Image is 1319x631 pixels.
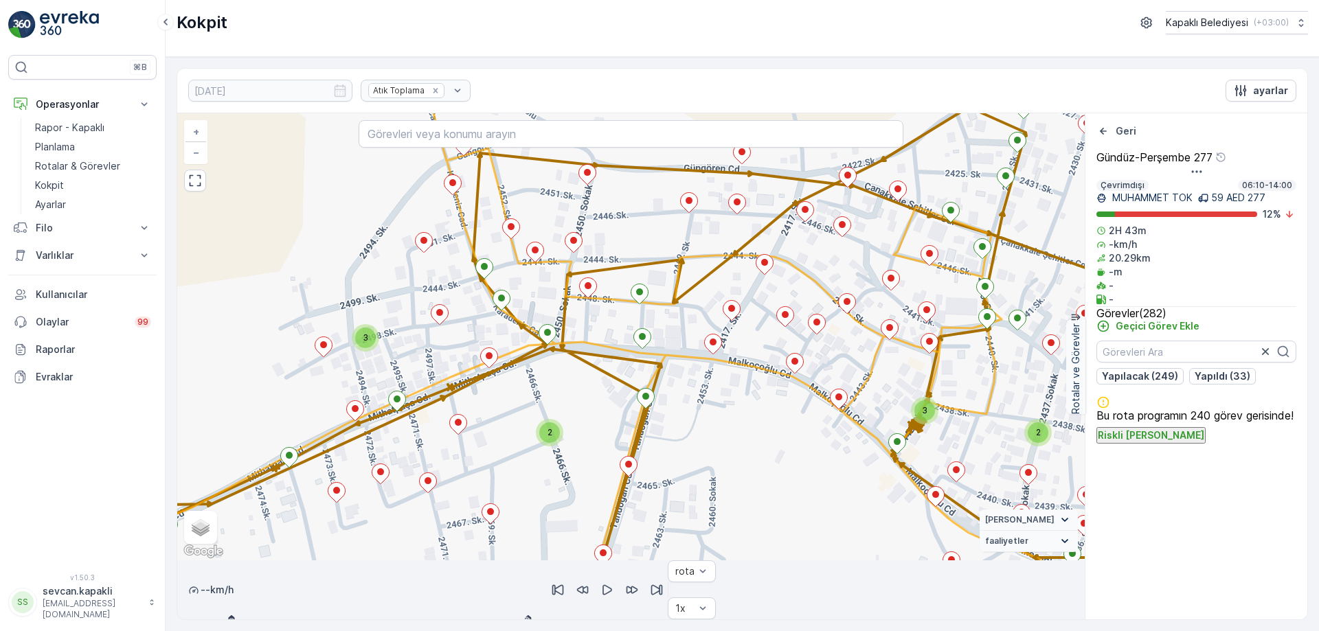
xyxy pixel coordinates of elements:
a: Bu bölgeyi Google Haritalar'da açın (yeni pencerede açılır) [181,542,226,560]
img: logo_light-DOdMpM7g.png [40,11,99,38]
input: dd/mm/yyyy [188,80,352,102]
p: Operasyonlar [36,97,129,111]
summary: [PERSON_NAME] [980,509,1078,531]
a: Uzaklaştır [185,142,206,163]
button: Yapıldı (33) [1189,368,1256,385]
a: Yakınlaştır [185,122,206,142]
input: Görevleri Ara [1096,341,1296,363]
p: Filo [36,221,129,235]
p: Rotalar & Görevler [35,159,120,173]
p: Çevrimdışı [1099,180,1146,191]
p: -km/h [1109,238,1137,251]
a: Layers [185,512,216,542]
span: − [193,146,200,158]
p: -- km/h [201,583,234,597]
button: Yapılacak (249) [1096,368,1184,385]
span: 3 [922,405,927,415]
p: Görevler ( 282 ) [1096,307,1296,319]
div: 1x [675,603,695,614]
span: 2 [548,427,552,437]
p: Kokpit [177,12,227,34]
p: 06:10-14:00 [1241,180,1294,191]
a: Geçici Görev Ekle [1096,319,1199,333]
a: Ayarlar [30,195,157,214]
button: Varlıklar [8,242,157,269]
button: SSsevcan.kapakli[EMAIL_ADDRESS][DOMAIN_NAME] [8,584,157,620]
span: + [193,126,199,137]
button: Kapaklı Belediyesi(+03:00) [1166,11,1308,34]
p: - [1109,292,1114,306]
p: Evraklar [36,370,151,384]
summary: faaliyetler [980,531,1078,552]
p: ayarlar [1253,84,1288,97]
span: 3 [363,332,368,343]
div: rota [675,566,695,577]
div: SS [12,591,34,613]
p: Rotalar ve Görevler [1069,323,1083,414]
button: ayarlar [1226,80,1296,102]
a: Olaylar99 [8,308,157,336]
a: Planlama [30,137,157,157]
p: Geçici Görev Ekle [1116,319,1199,333]
a: Geri [1096,124,1136,138]
p: Kapaklı Belediyesi [1166,16,1248,30]
div: Yardım Araç İkonu [1215,152,1226,163]
p: Raporlar [36,343,151,356]
a: Evraklar [8,363,157,391]
p: ( +03:00 ) [1254,17,1289,28]
p: 12 % [1263,207,1281,221]
img: Google [181,542,226,560]
span: Bu rota programın 240 görev gerisinde! [1096,409,1294,422]
button: Operasyonlar [8,91,157,118]
p: 99 [137,317,148,328]
p: Varlıklar [36,249,129,262]
p: Geri [1116,124,1136,138]
span: faaliyetler [985,536,1028,547]
div: 2 [536,419,563,446]
p: 20.29km [1109,251,1151,265]
p: MUHAMMET TOK [1109,191,1193,205]
p: Gündüz-Perşembe 277 [1096,151,1213,163]
p: Yapılacak (249) [1102,369,1178,383]
img: logo [8,11,36,38]
p: Kullanıcılar [36,288,151,301]
input: Görevleri veya konumu arayın [359,120,903,148]
button: Filo [8,214,157,242]
p: 59 AED 277 [1211,191,1265,205]
p: Rapor - Kapaklı [35,121,104,135]
p: - [1109,279,1114,292]
p: [EMAIL_ADDRESS][DOMAIN_NAME] [43,598,142,620]
div: 3 [352,324,379,352]
div: 2 [1024,419,1052,446]
p: Riskli [PERSON_NAME] [1098,428,1204,442]
a: Rotalar & Görevler [30,157,157,176]
p: Planlama [35,140,75,154]
p: Ayarlar [35,198,66,211]
div: 3 [911,397,938,424]
p: Olaylar [36,315,126,329]
button: Riskli Görevleri Seçin [1096,427,1206,444]
p: Kokpit [35,179,64,192]
p: ⌘B [133,62,147,73]
p: Yapıldı (33) [1195,369,1250,383]
span: v 1.50.3 [8,573,157,582]
p: sevcan.kapakli [43,584,142,598]
p: -m [1109,265,1123,279]
a: Rapor - Kapaklı [30,118,157,137]
a: Kokpit [30,176,157,195]
p: 2H 43m [1109,224,1147,238]
span: [PERSON_NAME] [985,514,1055,525]
span: 2 [1036,427,1041,437]
a: Raporlar [8,336,157,363]
a: Kullanıcılar [8,281,157,308]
